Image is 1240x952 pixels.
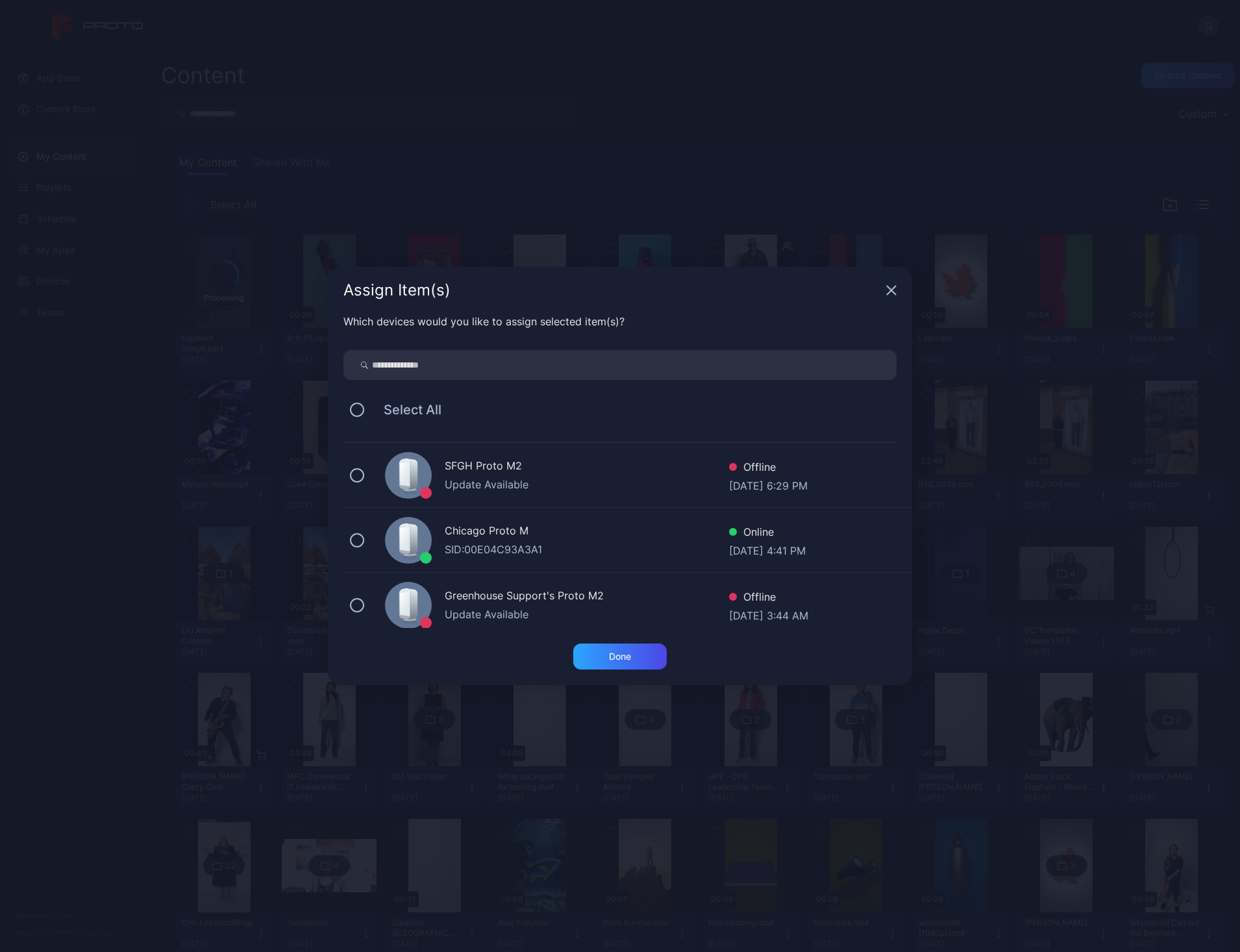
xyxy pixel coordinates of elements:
[445,607,729,622] div: Update Available
[729,608,808,621] div: [DATE] 3:44 AM
[343,282,881,298] div: Assign Item(s)
[573,644,667,670] button: Done
[445,477,729,492] div: Update Available
[445,542,729,557] div: SID: 00E04C93A3A1
[729,459,808,478] div: Offline
[609,651,631,662] div: Done
[729,543,806,556] div: [DATE] 4:41 PM
[445,458,729,477] div: SFGH Proto M2
[445,523,729,542] div: Chicago Proto M
[729,478,808,491] div: [DATE] 6:29 PM
[371,402,441,418] span: Select All
[343,314,897,329] div: Which devices would you like to assign selected item(s)?
[729,524,806,543] div: Online
[729,589,808,608] div: Offline
[445,588,729,607] div: Greenhouse Support's Proto M2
